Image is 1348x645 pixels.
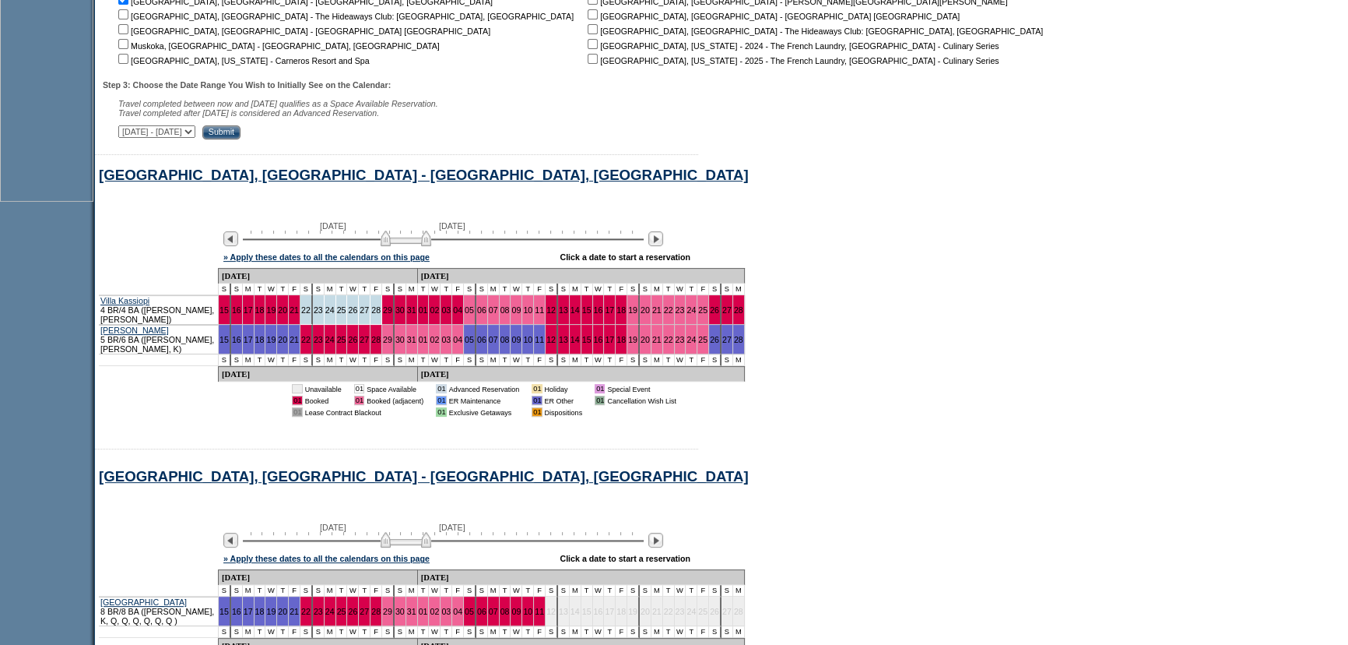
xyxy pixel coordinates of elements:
td: F [534,354,546,366]
a: 12 [546,305,556,315]
td: F [534,284,546,295]
a: 29 [383,607,392,616]
td: F [370,585,382,597]
a: 15 [219,305,229,315]
td: T [336,354,348,366]
td: F [616,354,627,366]
td: M [651,354,663,366]
td: T [441,284,452,295]
a: 15 [582,305,592,315]
a: 25 [337,335,346,344]
a: 22 [301,607,311,616]
a: [PERSON_NAME] [100,326,169,335]
td: S [382,585,395,597]
td: S [395,585,406,597]
a: 31 [407,335,416,344]
td: S [546,354,558,366]
td: S [627,354,640,366]
a: 09 [511,607,521,616]
td: M [488,284,500,295]
nobr: [GEOGRAPHIC_DATA], [US_STATE] - Carneros Resort and Spa [115,56,370,65]
td: M [406,585,418,597]
a: » Apply these dates to all the calendars on this page [223,252,430,262]
td: M [325,284,336,295]
a: 16 [594,335,603,344]
td: M [488,354,500,366]
td: Lease Contract Blackout [305,407,423,417]
td: Special Event [607,384,676,393]
a: 15 [219,607,229,616]
div: Click a date to start a reservation [560,252,690,262]
a: 12 [546,335,556,344]
td: 01 [436,384,446,393]
td: ER Other [545,396,583,405]
td: 01 [436,396,446,405]
a: 07 [489,607,498,616]
td: S [313,585,325,597]
a: 10 [523,305,532,315]
td: S [219,284,231,295]
a: [GEOGRAPHIC_DATA] [100,597,187,607]
a: 31 [407,305,416,315]
td: S [219,585,231,597]
a: [GEOGRAPHIC_DATA], [GEOGRAPHIC_DATA] - [GEOGRAPHIC_DATA], [GEOGRAPHIC_DATA] [99,468,749,485]
a: 03 [441,305,451,315]
a: » Apply these dates to all the calendars on this page [223,554,430,563]
td: S [464,585,476,597]
td: W [265,284,277,295]
a: 19 [266,335,276,344]
td: M [243,585,255,597]
td: S [627,284,640,295]
td: M [325,354,336,366]
a: 20 [278,305,287,315]
td: M [243,354,255,366]
a: 20 [641,335,650,344]
td: S [395,354,406,366]
td: M [488,585,500,597]
a: 11 [535,335,544,344]
span: [DATE] [320,523,346,532]
td: 01 [532,384,542,393]
a: Villa Kassiopi [100,296,149,305]
td: T [441,585,452,597]
td: F [452,585,464,597]
td: 01 [292,407,302,417]
td: 01 [595,396,605,405]
a: 05 [465,607,474,616]
td: M [406,284,418,295]
a: 10 [523,607,532,616]
td: 01 [292,396,302,405]
td: W [675,284,686,295]
td: W [347,284,359,295]
td: T [500,354,511,366]
div: Click a date to start a reservation [560,554,690,563]
td: [DATE] [418,268,745,284]
a: 27 [360,305,369,315]
td: S [476,354,488,366]
td: T [686,284,697,295]
td: S [382,354,395,366]
a: 29 [383,335,392,344]
td: T [522,284,534,295]
a: 26 [348,607,357,616]
td: M [406,354,418,366]
a: 27 [722,305,732,315]
td: 01 [595,384,605,393]
td: T [336,585,348,597]
span: [DATE] [439,523,465,532]
td: 5 BR/6 BA ([PERSON_NAME], [PERSON_NAME], K) [99,325,219,354]
td: T [255,284,266,295]
a: 28 [371,305,381,315]
td: W [265,585,277,597]
td: F [697,284,709,295]
a: 10 [523,335,532,344]
img: Next [648,533,663,548]
td: M [570,284,581,295]
td: S [464,284,476,295]
td: F [289,284,300,295]
td: M [570,354,581,366]
a: 22 [301,335,311,344]
td: Space Available [367,384,423,393]
a: 02 [430,607,439,616]
td: S [476,284,488,295]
